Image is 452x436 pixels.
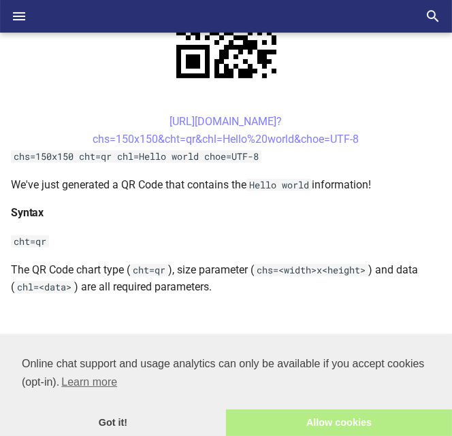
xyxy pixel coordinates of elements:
p: The QR Code chart type ( ), size parameter ( ) and data ( ) are all required parameters. [11,261,441,296]
h4: Syntax [11,204,441,222]
code: chl=<data> [14,281,74,293]
span: Online chat support and usage analytics can only be available if you accept cookies (opt-in). [22,356,430,392]
code: Hello world [246,179,312,191]
code: cht=qr [130,264,168,276]
p: We've just generated a QR Code that contains the information! [11,176,441,194]
a: [URL][DOMAIN_NAME]?chs=150x150&cht=qr&chl=Hello%20world&choe=UTF-8 [93,115,359,146]
code: cht=qr [11,235,49,248]
code: chs=<width>x<height> [254,264,368,276]
a: learn more about cookies [59,372,119,392]
code: chs=150x150 cht=qr chl=Hello world choe=UTF-8 [11,150,261,163]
